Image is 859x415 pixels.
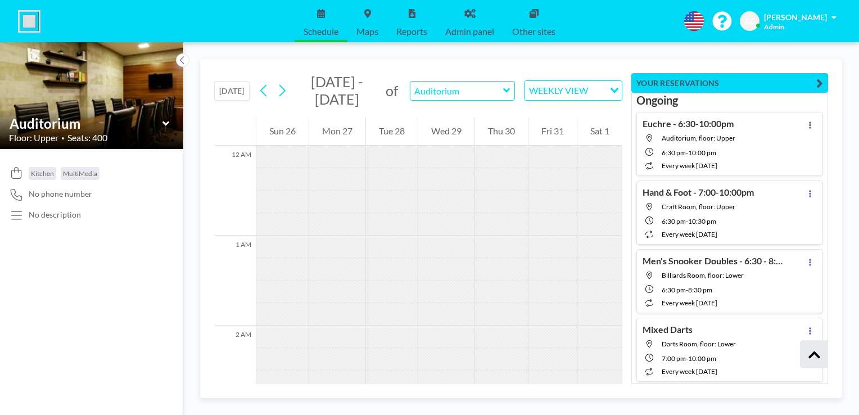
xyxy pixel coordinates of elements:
[764,22,784,31] span: Admin
[525,81,622,100] div: Search for option
[643,255,783,267] h4: Men's Snooker Doubles - 6:30 - 8:30pm
[688,148,716,157] span: 10:00 PM
[688,217,716,225] span: 10:30 PM
[744,16,755,26] span: AC
[67,132,107,143] span: Seats: 400
[309,118,365,146] div: Mon 27
[662,134,735,142] span: Auditorium, floor: Upper
[688,286,712,294] span: 8:30 PM
[643,118,734,129] h4: Euchre - 6:30-10:00pm
[686,286,688,294] span: -
[662,286,686,294] span: 6:30 PM
[61,134,65,142] span: •
[662,161,717,170] span: every week [DATE]
[643,187,754,198] h4: Hand & Foot - 7:00-10:00pm
[18,10,40,33] img: organization-logo
[356,27,378,36] span: Maps
[688,354,716,363] span: 10:00 PM
[445,27,494,36] span: Admin panel
[643,324,693,335] h4: Mixed Darts
[304,27,338,36] span: Schedule
[214,146,256,236] div: 12 AM
[410,82,503,100] input: Auditorium
[366,118,418,146] div: Tue 28
[311,73,363,107] span: [DATE] - [DATE]
[662,299,717,307] span: every week [DATE]
[662,354,686,363] span: 7:00 PM
[256,118,309,146] div: Sun 26
[662,340,736,348] span: Darts Room, floor: Lower
[214,81,250,101] button: [DATE]
[662,148,686,157] span: 6:30 PM
[527,83,590,98] span: WEEKLY VIEW
[686,217,688,225] span: -
[577,118,622,146] div: Sat 1
[764,12,827,22] span: [PERSON_NAME]
[214,236,256,326] div: 1 AM
[31,169,54,178] span: Kitchen
[512,27,555,36] span: Other sites
[631,73,828,93] button: YOUR RESERVATIONS
[63,169,97,178] span: MultiMedia
[662,202,735,211] span: Craft Room, floor: Upper
[475,118,528,146] div: Thu 30
[636,93,823,107] h3: Ongoing
[396,27,427,36] span: Reports
[10,115,162,132] input: Auditorium
[528,118,577,146] div: Fri 31
[686,148,688,157] span: -
[662,217,686,225] span: 6:30 PM
[9,132,58,143] span: Floor: Upper
[386,82,398,100] span: of
[29,210,81,220] div: No description
[29,189,92,199] span: No phone number
[686,354,688,363] span: -
[662,271,744,279] span: Billiards Room, floor: Lower
[591,83,603,98] input: Search for option
[418,118,474,146] div: Wed 29
[662,230,717,238] span: every week [DATE]
[662,367,717,376] span: every week [DATE]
